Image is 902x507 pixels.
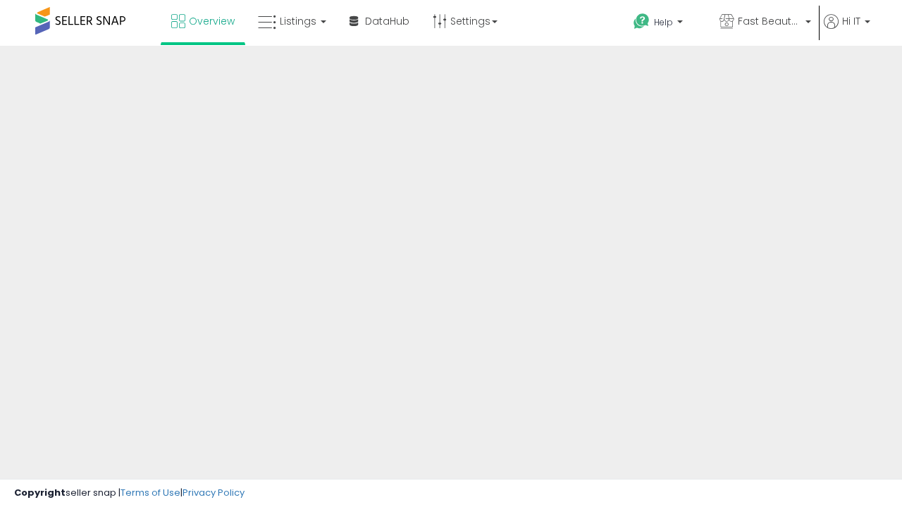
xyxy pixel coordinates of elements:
[280,14,316,28] span: Listings
[365,14,409,28] span: DataHub
[842,14,860,28] span: Hi IT
[622,2,707,46] a: Help
[738,14,801,28] span: Fast Beauty ([GEOGRAPHIC_DATA])
[14,487,245,500] div: seller snap | |
[183,486,245,499] a: Privacy Policy
[189,14,235,28] span: Overview
[14,486,66,499] strong: Copyright
[121,486,180,499] a: Terms of Use
[654,16,673,28] span: Help
[633,13,650,30] i: Get Help
[824,14,870,46] a: Hi IT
